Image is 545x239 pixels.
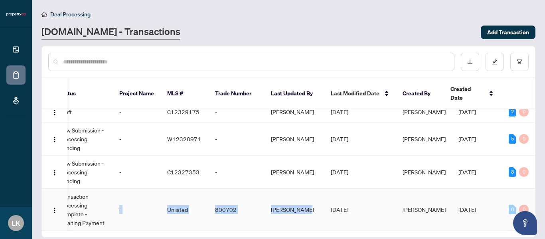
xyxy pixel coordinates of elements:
[48,132,61,145] button: Logo
[331,168,348,176] span: [DATE]
[519,167,529,177] div: 0
[53,122,113,156] td: New Submission - Processing Pending
[209,101,265,122] td: -
[209,78,265,109] th: Trade Number
[467,59,473,65] span: download
[51,207,58,213] img: Logo
[509,205,516,214] div: 0
[51,136,58,143] img: Logo
[41,12,47,17] span: home
[519,107,529,117] div: 0
[510,53,529,71] button: filter
[403,206,446,213] span: [PERSON_NAME]
[324,78,396,109] th: Last Modified Date
[517,59,522,65] span: filter
[53,156,113,189] td: New Submission - Processing Pending
[331,108,348,115] span: [DATE]
[486,53,504,71] button: edit
[50,11,91,18] span: Deal Processing
[458,108,476,115] span: [DATE]
[519,134,529,144] div: 0
[167,108,199,115] span: C12329175
[113,122,161,156] td: -
[450,85,484,102] span: Created Date
[331,206,348,213] span: [DATE]
[509,167,516,177] div: 8
[444,78,500,109] th: Created Date
[167,135,201,142] span: W12328971
[265,189,324,231] td: [PERSON_NAME]
[113,189,161,231] td: -
[209,156,265,189] td: -
[48,203,61,216] button: Logo
[209,122,265,156] td: -
[403,135,446,142] span: [PERSON_NAME]
[48,105,61,118] button: Logo
[113,156,161,189] td: -
[167,168,199,176] span: C12327353
[331,135,348,142] span: [DATE]
[161,78,209,109] th: MLS #
[51,109,58,116] img: Logo
[12,217,20,229] span: LK
[509,134,516,144] div: 5
[53,189,113,231] td: Transaction Processing Complete - Awaiting Payment
[458,135,476,142] span: [DATE]
[331,89,379,98] span: Last Modified Date
[53,78,113,109] th: Status
[6,12,26,17] img: logo
[113,78,161,109] th: Project Name
[113,101,161,122] td: -
[48,166,61,178] button: Logo
[458,168,476,176] span: [DATE]
[513,211,537,235] button: Open asap
[509,107,516,117] div: 2
[519,205,529,214] div: 0
[167,206,188,213] span: Unlisted
[403,108,446,115] span: [PERSON_NAME]
[53,101,113,122] td: Draft
[265,78,324,109] th: Last Updated By
[487,26,529,39] span: Add Transaction
[458,206,476,213] span: [DATE]
[492,59,498,65] span: edit
[265,122,324,156] td: [PERSON_NAME]
[461,53,479,71] button: download
[265,156,324,189] td: [PERSON_NAME]
[396,78,444,109] th: Created By
[481,26,535,39] button: Add Transaction
[41,25,180,40] a: [DOMAIN_NAME] - Transactions
[265,101,324,122] td: [PERSON_NAME]
[51,170,58,176] img: Logo
[209,189,265,231] td: 800702
[403,168,446,176] span: [PERSON_NAME]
